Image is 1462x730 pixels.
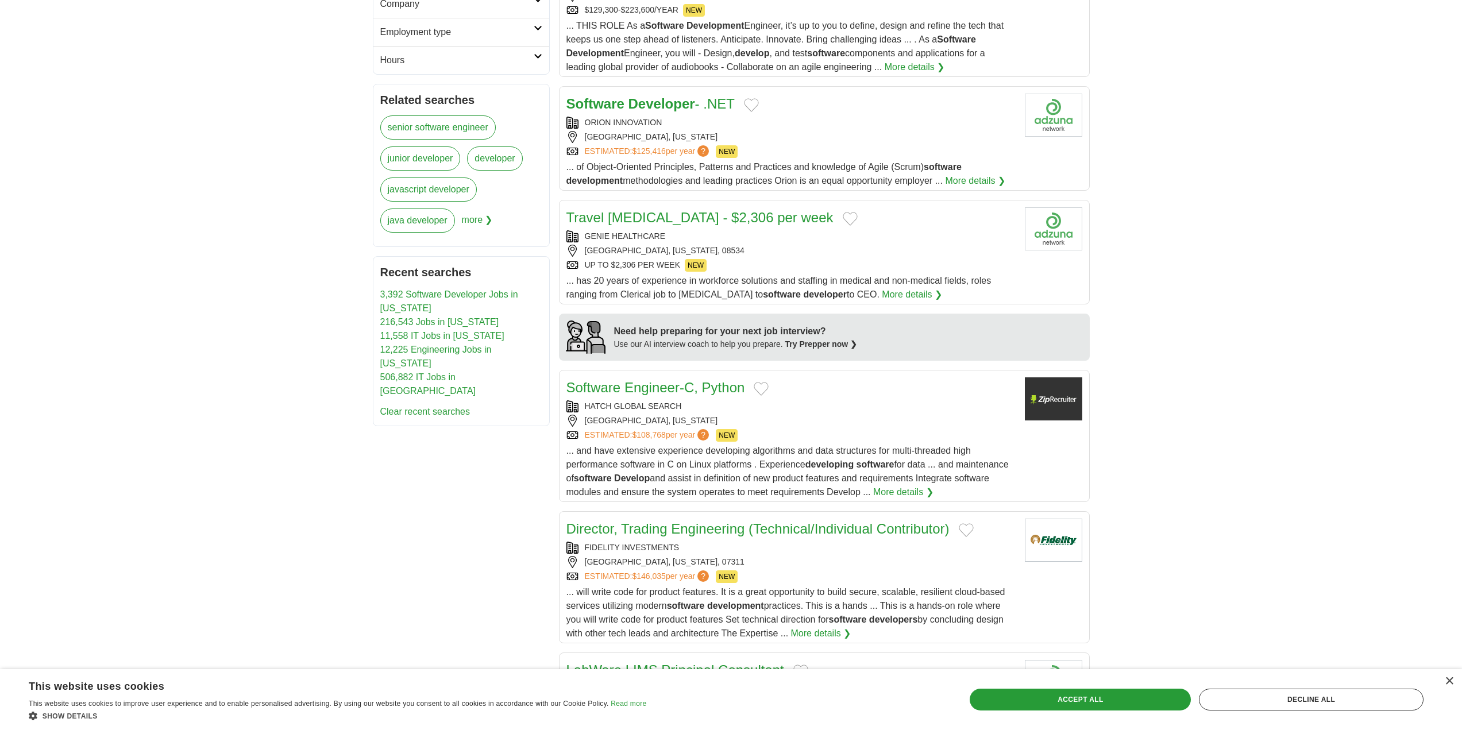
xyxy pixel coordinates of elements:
div: GENIE HEALTHCARE [566,230,1016,242]
span: ... will write code for product features. It is a great opportunity to build secure, scalable, re... [566,587,1005,638]
a: java developer [380,208,455,233]
strong: software [829,615,867,624]
span: ... THIS ROLE As a Engineer, it’s up to you to define, design and refine the tech that keeps us o... [566,21,1004,72]
span: NEW [716,429,738,442]
strong: software [763,289,801,299]
span: $125,416 [632,146,665,156]
strong: developing [805,459,854,469]
a: Director, Trading Engineering (Technical/Individual Contributor) [566,521,950,536]
div: Need help preparing for your next job interview? [614,325,858,338]
div: This website uses cookies [29,676,618,693]
strong: development [707,601,764,611]
span: NEW [685,259,707,272]
button: Add to favorite jobs [843,212,858,226]
a: More details ❯ [885,60,945,74]
span: NEW [683,4,705,17]
a: Hours [373,46,549,74]
div: Close [1445,677,1453,686]
h2: Hours [380,53,534,67]
img: SonSoft logo [1025,660,1082,703]
div: Show details [29,710,646,721]
div: [GEOGRAPHIC_DATA], [US_STATE] [566,131,1016,143]
button: Add to favorite jobs [793,665,808,678]
a: More details ❯ [873,485,933,499]
strong: development [566,176,623,186]
h2: Employment type [380,25,534,39]
a: 12,225 Engineering Jobs in [US_STATE] [380,345,492,368]
a: ESTIMATED:$108,768per year? [585,429,712,442]
a: Try Prepper now ❯ [785,339,858,349]
strong: software [574,473,612,483]
a: 506,882 IT Jobs in [GEOGRAPHIC_DATA] [380,372,476,396]
h2: Recent searches [380,264,542,281]
strong: Develop [614,473,650,483]
strong: software [857,459,894,469]
a: 3,392 Software Developer Jobs in [US_STATE] [380,289,518,313]
span: $146,035 [632,571,665,581]
img: Company logo [1025,207,1082,250]
span: ? [697,570,709,582]
strong: Development [686,21,744,30]
img: Fidelity Investments logo [1025,519,1082,562]
a: More details ❯ [791,627,851,640]
div: [GEOGRAPHIC_DATA], [US_STATE], 08534 [566,245,1016,257]
a: More details ❯ [882,288,942,302]
a: LabWare LIMS Principal Consultant [566,662,784,678]
strong: software [807,48,845,58]
span: ? [697,145,709,157]
div: UP TO $2,306 PER WEEK [566,259,1016,272]
strong: develop [735,48,769,58]
div: Accept all [970,689,1191,710]
strong: software [924,162,962,172]
strong: Development [566,48,624,58]
strong: Software [645,21,684,30]
a: Software Developer- .NET [566,96,735,111]
strong: developers [869,615,917,624]
a: 11,558 IT Jobs in [US_STATE] [380,331,504,341]
strong: Software [937,34,976,44]
a: ESTIMATED:$146,035per year? [585,570,712,583]
span: This website uses cookies to improve user experience and to enable personalised advertising. By u... [29,700,609,708]
a: 216,543 Jobs in [US_STATE] [380,317,499,327]
span: more ❯ [462,208,493,240]
a: Read more, opens a new window [611,700,646,708]
div: [GEOGRAPHIC_DATA], [US_STATE] [566,415,1016,427]
span: ? [697,429,709,441]
a: Software Engineer-C, Python [566,380,745,395]
a: javascript developer [380,177,477,202]
button: Add to favorite jobs [754,382,769,396]
div: Decline all [1199,689,1424,710]
span: NEW [716,570,738,583]
span: ... of Object-Oriented Principles, Patterns and Practices and knowledge of Agile (Scrum) methodol... [566,162,962,186]
a: Employment type [373,18,549,46]
strong: Software [566,96,624,111]
span: Show details [43,712,98,720]
a: More details ❯ [945,174,1005,188]
strong: software [667,601,705,611]
div: ORION INNOVATION [566,117,1016,129]
a: senior software engineer [380,115,496,140]
img: Company logo [1025,377,1082,420]
span: ... and have extensive experience developing algorithms and data structures for multi-threaded hi... [566,446,1009,497]
a: FIDELITY INVESTMENTS [585,543,680,552]
img: Company logo [1025,94,1082,137]
div: $129,300-$223,600/YEAR [566,4,1016,17]
a: Clear recent searches [380,407,470,416]
span: ... has 20 years of experience in workforce solutions and staffing in medical and non-medical fie... [566,276,992,299]
span: NEW [716,145,738,158]
div: HATCH GLOBAL SEARCH [566,400,1016,412]
strong: developer [803,289,847,299]
a: ESTIMATED:$125,416per year? [585,145,712,158]
span: $108,768 [632,430,665,439]
a: Travel [MEDICAL_DATA] - $2,306 per week [566,210,834,225]
h2: Related searches [380,91,542,109]
div: Use our AI interview coach to help you prepare. [614,338,858,350]
div: [GEOGRAPHIC_DATA], [US_STATE], 07311 [566,556,1016,568]
strong: Developer [628,96,695,111]
a: junior developer [380,146,461,171]
button: Add to favorite jobs [959,523,974,537]
button: Add to favorite jobs [744,98,759,112]
a: developer [467,146,522,171]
